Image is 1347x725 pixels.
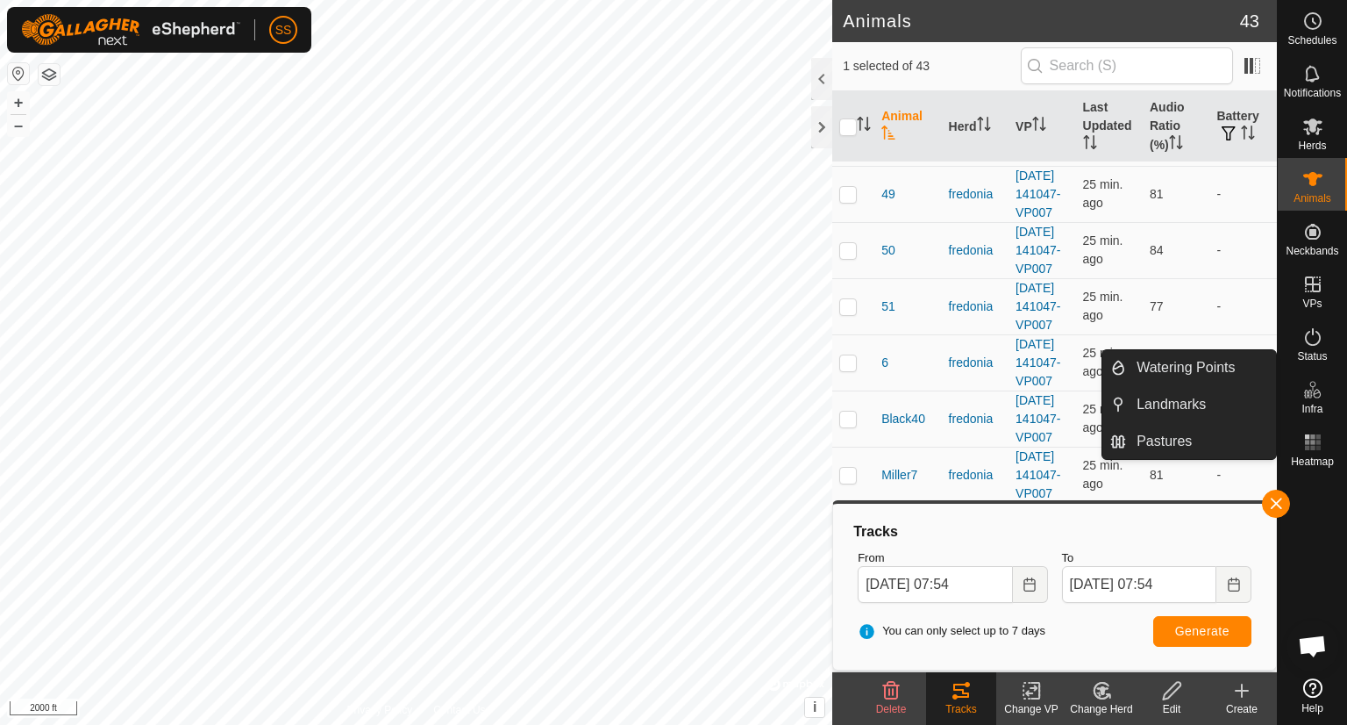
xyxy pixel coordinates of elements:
[1016,281,1060,332] a: [DATE] 141047-VP007
[942,91,1008,162] th: Herd
[1286,620,1339,672] a: Open chat
[881,185,895,204] span: 49
[1209,91,1277,162] th: Battery
[1083,458,1123,491] span: Sep 7, 2025, 7:34 AM
[1209,334,1277,391] td: -
[843,11,1240,32] h2: Animals
[1207,701,1277,717] div: Create
[1008,91,1075,162] th: VP
[1143,91,1209,162] th: Audio Ratio (%)
[881,466,917,485] span: Miller7
[1066,701,1137,717] div: Change Herd
[1083,233,1123,266] span: Sep 7, 2025, 7:34 AM
[21,14,240,46] img: Gallagher Logo
[1301,703,1323,714] span: Help
[949,185,1001,204] div: fredonia
[881,241,895,260] span: 50
[1016,449,1060,500] a: [DATE] 141047-VP007
[1102,387,1276,422] li: Landmarks
[1126,387,1276,422] a: Landmarks
[1278,671,1347,721] a: Help
[949,354,1001,372] div: fredonia
[881,298,895,316] span: 51
[1241,128,1255,142] p-sorticon: Activate to sort
[876,703,907,715] span: Delete
[813,700,816,714] span: i
[1083,402,1123,434] span: Sep 7, 2025, 7:34 AM
[1216,566,1251,603] button: Choose Date
[347,702,413,718] a: Privacy Policy
[1286,246,1338,256] span: Neckbands
[1209,278,1277,334] td: -
[1153,616,1251,647] button: Generate
[881,128,895,142] p-sorticon: Activate to sort
[1126,424,1276,459] a: Pastures
[1016,337,1060,388] a: [DATE] 141047-VP007
[1209,222,1277,278] td: -
[1137,701,1207,717] div: Edit
[1297,351,1327,362] span: Status
[39,64,60,85] button: Map Layers
[1298,140,1326,151] span: Herds
[1016,393,1060,444] a: [DATE] 141047-VP007
[881,410,925,428] span: Black40
[1209,166,1277,222] td: -
[1016,225,1060,276] a: [DATE] 141047-VP007
[8,115,29,136] button: –
[1301,404,1322,414] span: Infra
[1083,290,1123,322] span: Sep 7, 2025, 7:34 AM
[1032,119,1046,133] p-sorticon: Activate to sort
[881,354,888,372] span: 6
[1287,35,1336,46] span: Schedules
[1083,138,1097,152] p-sorticon: Activate to sort
[1083,346,1123,378] span: Sep 7, 2025, 7:34 AM
[1291,456,1334,467] span: Heatmap
[1076,91,1143,162] th: Last Updated
[8,63,29,84] button: Reset Map
[851,521,1258,542] div: Tracks
[1016,112,1060,163] a: [DATE] 141047-VP007
[1137,357,1235,378] span: Watering Points
[996,701,1066,717] div: Change VP
[1150,243,1164,257] span: 84
[1062,549,1251,567] label: To
[858,549,1047,567] label: From
[949,298,1001,316] div: fredonia
[874,91,941,162] th: Animal
[1102,350,1276,385] li: Watering Points
[275,21,292,39] span: SS
[1102,424,1276,459] li: Pastures
[1302,298,1322,309] span: VPs
[1240,8,1259,34] span: 43
[1284,88,1341,98] span: Notifications
[949,410,1001,428] div: fredonia
[1209,447,1277,503] td: -
[1016,169,1060,219] a: [DATE] 141047-VP007
[949,241,1001,260] div: fredonia
[857,119,871,133] p-sorticon: Activate to sort
[977,119,991,133] p-sorticon: Activate to sort
[1294,193,1331,204] span: Animals
[1013,566,1048,603] button: Choose Date
[1169,138,1183,152] p-sorticon: Activate to sort
[1175,624,1229,638] span: Generate
[843,57,1020,75] span: 1 selected of 43
[1137,431,1192,452] span: Pastures
[858,622,1045,640] span: You can only select up to 7 days
[1150,187,1164,201] span: 81
[1137,394,1206,415] span: Landmarks
[1150,299,1164,313] span: 77
[949,466,1001,485] div: fredonia
[1021,47,1233,84] input: Search (S)
[1126,350,1276,385] a: Watering Points
[1083,177,1123,210] span: Sep 7, 2025, 7:34 AM
[926,701,996,717] div: Tracks
[433,702,485,718] a: Contact Us
[1150,468,1164,482] span: 81
[805,698,824,717] button: i
[8,92,29,113] button: +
